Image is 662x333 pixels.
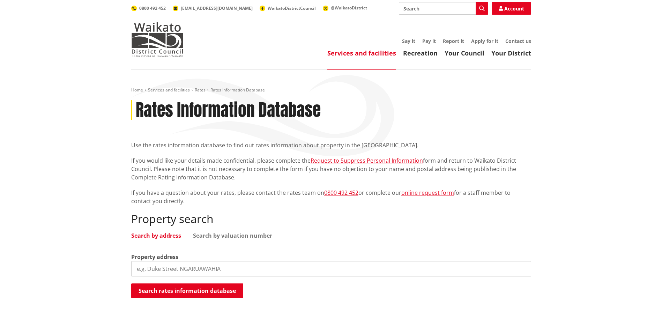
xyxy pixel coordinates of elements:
a: Account [492,2,531,15]
input: e.g. Duke Street NGARUAWAHIA [131,261,531,276]
button: Search rates information database [131,283,243,298]
a: Recreation [403,49,438,57]
p: If you would like your details made confidential, please complete the form and return to Waikato ... [131,156,531,182]
a: 0800 492 452 [324,189,358,197]
span: [EMAIL_ADDRESS][DOMAIN_NAME] [181,5,253,11]
a: Contact us [505,38,531,44]
span: WaikatoDistrictCouncil [268,5,316,11]
a: Apply for it [471,38,498,44]
a: Rates [195,87,206,93]
a: Say it [402,38,415,44]
a: Pay it [422,38,436,44]
p: Use the rates information database to find out rates information about property in the [GEOGRAPHI... [131,141,531,149]
a: WaikatoDistrictCouncil [260,5,316,11]
a: @WaikatoDistrict [323,5,367,11]
a: Report it [443,38,464,44]
a: Services and facilities [148,87,190,93]
h2: Property search [131,212,531,225]
a: Search by valuation number [193,233,272,238]
label: Property address [131,253,178,261]
span: Rates Information Database [210,87,265,93]
nav: breadcrumb [131,87,531,93]
a: online request form [401,189,454,197]
span: @WaikatoDistrict [331,5,367,11]
a: [EMAIL_ADDRESS][DOMAIN_NAME] [173,5,253,11]
span: 0800 492 452 [139,5,166,11]
a: Request to Suppress Personal Information [311,157,423,164]
a: Your District [491,49,531,57]
a: Services and facilities [327,49,396,57]
a: Home [131,87,143,93]
h1: Rates Information Database [136,100,321,120]
a: 0800 492 452 [131,5,166,11]
p: If you have a question about your rates, please contact the rates team on or complete our for a s... [131,188,531,205]
a: Search by address [131,233,181,238]
img: Waikato District Council - Te Kaunihera aa Takiwaa o Waikato [131,22,184,57]
iframe: Messenger Launcher [630,304,655,329]
input: Search input [399,2,488,15]
a: Your Council [445,49,484,57]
